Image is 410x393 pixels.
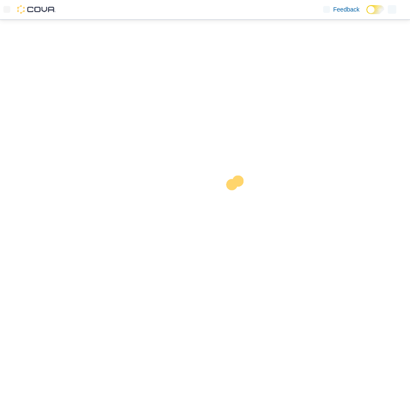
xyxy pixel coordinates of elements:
img: Cova [17,5,56,14]
img: cova-loader [205,169,269,233]
input: Dark Mode [366,5,384,14]
span: Dark Mode [366,14,367,15]
a: Feedback [320,1,363,18]
span: Feedback [333,5,359,14]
